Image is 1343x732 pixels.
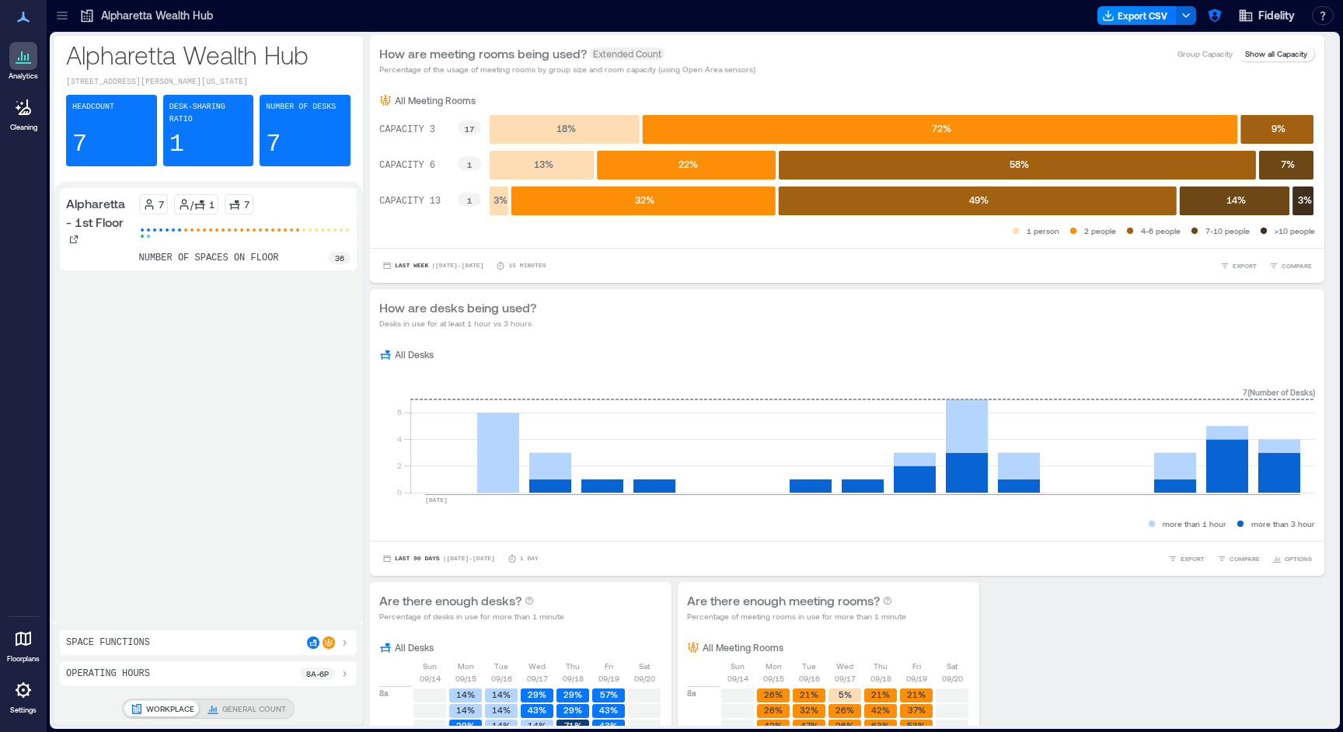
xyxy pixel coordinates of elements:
[520,554,539,563] p: 1 Day
[763,672,784,685] p: 09/15
[634,672,655,685] p: 09/20
[455,672,476,685] p: 09/15
[599,705,618,715] text: 43%
[871,689,890,699] text: 21%
[1165,551,1208,566] button: EXPORT
[1181,554,1205,563] span: EXPORT
[1233,3,1299,28] button: Fidelity
[379,124,435,135] text: CAPACITY 3
[1282,261,1312,270] span: COMPARE
[66,76,351,89] p: [STREET_ADDRESS][PERSON_NAME][US_STATE]
[590,47,665,60] span: Extended Count
[379,298,536,317] p: How are desks being used?
[456,689,475,699] text: 14%
[456,720,475,730] text: 29%
[7,654,40,664] p: Floorplans
[534,159,553,169] text: 13 %
[2,620,44,668] a: Floorplans
[1285,554,1312,563] span: OPTIONS
[528,689,546,699] text: 29%
[1084,225,1116,237] p: 2 people
[605,660,613,672] p: Fri
[306,668,329,680] p: 8a - 6p
[687,591,880,610] p: Are there enough meeting rooms?
[139,252,279,264] p: number of spaces on floor
[1226,194,1246,205] text: 14 %
[1271,123,1285,134] text: 9 %
[635,194,654,205] text: 32 %
[947,660,958,672] p: Sat
[425,497,448,504] text: [DATE]
[908,705,926,715] text: 37%
[159,198,164,211] p: 7
[397,461,402,470] tspan: 2
[190,198,194,211] p: /
[907,720,926,730] text: 53%
[799,672,820,685] p: 09/16
[456,705,475,715] text: 14%
[563,672,584,685] p: 09/18
[169,129,184,160] p: 1
[379,44,587,63] p: How are meeting rooms being used?
[335,252,344,264] p: 36
[835,672,856,685] p: 09/17
[66,636,150,649] p: Space Functions
[458,660,474,672] p: Mon
[266,129,281,160] p: 7
[1177,47,1233,60] p: Group Capacity
[528,720,546,730] text: 14%
[4,89,43,137] a: Cleaning
[870,672,891,685] p: 09/18
[4,37,43,85] a: Analytics
[563,689,582,699] text: 29%
[397,434,402,444] tspan: 4
[66,194,133,232] p: Alpharetta - 1st Floor
[209,198,215,211] p: 1
[764,705,783,715] text: 26%
[727,672,748,685] p: 09/14
[420,672,441,685] p: 09/14
[10,123,37,132] p: Cleaning
[395,641,434,654] p: All Desks
[379,687,389,699] p: 8a
[1010,159,1029,169] text: 58 %
[379,610,564,622] p: Percentage of desks in use for more than 1 minute
[423,660,437,672] p: Sun
[598,672,619,685] p: 09/19
[379,160,435,171] text: CAPACITY 6
[379,196,441,207] text: CAPACITY 13
[66,668,150,680] p: Operating Hours
[556,123,576,134] text: 18 %
[687,610,906,622] p: Percentage of meeting rooms in use for more than 1 minute
[379,63,755,75] p: Percentage of the usage of meeting rooms by group size and room capacity (using Open Area sensors)
[146,702,194,715] p: WORKPLACE
[836,660,853,672] p: Wed
[969,194,989,205] text: 49 %
[942,672,963,685] p: 09/20
[731,660,745,672] p: Sun
[764,720,783,730] text: 42%
[66,39,351,70] p: Alpharetta Wealth Hub
[528,705,546,715] text: 43%
[566,660,580,672] p: Thu
[801,720,818,730] text: 47%
[101,8,213,23] p: Alpharetta Wealth Hub
[492,720,511,730] text: 14%
[871,705,890,715] text: 42%
[379,317,536,329] p: Desks in use for at least 1 hour vs 3 hours
[395,94,476,106] p: All Meeting Rooms
[494,660,508,672] p: Tue
[1205,225,1250,237] p: 7-10 people
[5,671,42,720] a: Settings
[764,689,783,699] text: 26%
[1097,6,1177,25] button: Export CSV
[1163,518,1226,530] p: more than 1 hour
[72,101,114,113] p: Headcount
[1266,258,1315,274] button: COMPARE
[1245,47,1307,60] p: Show all Capacity
[1233,261,1257,270] span: EXPORT
[1217,258,1260,274] button: EXPORT
[1251,518,1315,530] p: more than 3 hour
[492,689,511,699] text: 14%
[1275,225,1315,237] p: >10 people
